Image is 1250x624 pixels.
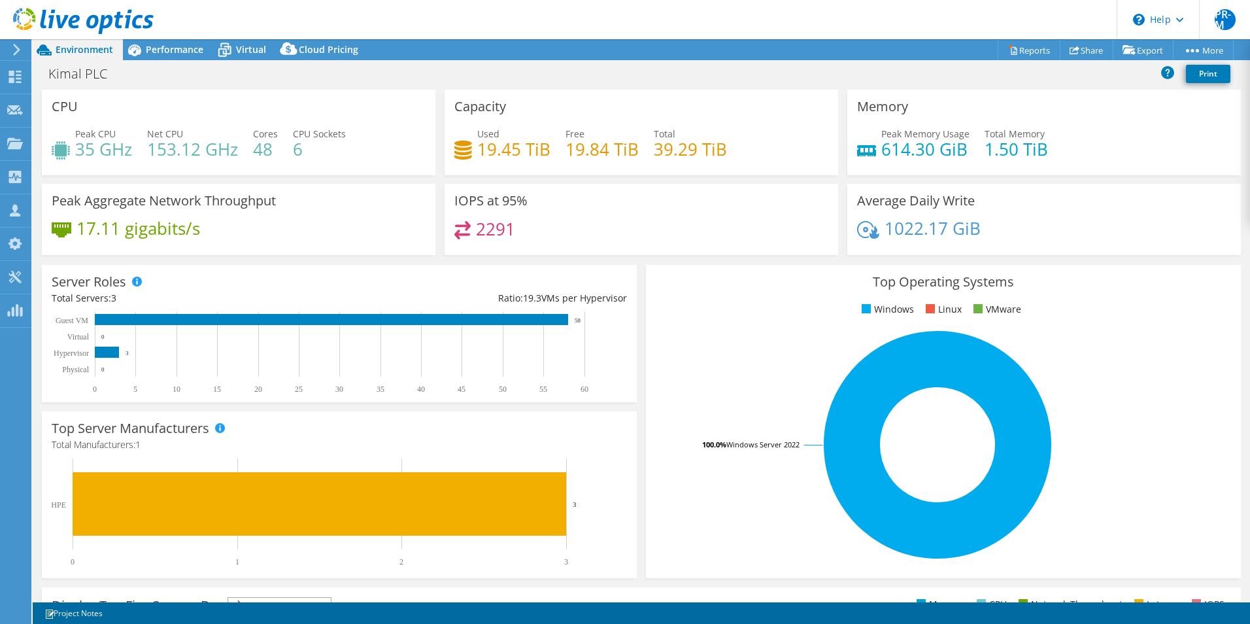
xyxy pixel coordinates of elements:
a: Reports [998,40,1060,60]
h3: Capacity [454,99,506,114]
span: Performance [146,43,203,56]
text: 58 [575,317,581,324]
h3: Memory [857,99,908,114]
text: 1 [235,557,239,566]
span: 19.3 [523,292,541,304]
h1: Kimal PLC [42,67,127,81]
text: 10 [173,385,180,394]
h4: 39.29 TiB [654,142,727,156]
text: 30 [335,385,343,394]
span: Total Memory [985,128,1045,140]
text: 60 [581,385,588,394]
h3: CPU [52,99,78,114]
span: Peak CPU [75,128,116,140]
text: HPE [51,500,66,510]
span: CPU Sockets [293,128,346,140]
text: 3 [564,557,568,566]
text: Hypervisor [54,349,89,358]
a: More [1173,40,1234,60]
text: 35 [377,385,384,394]
li: IOPS [1189,597,1225,612]
span: IOPS [228,598,331,614]
h3: Peak Aggregate Network Throughput [52,194,276,208]
h4: 1.50 TiB [985,142,1048,156]
text: Physical [62,365,89,374]
span: 1 [135,438,141,451]
li: Linux [922,302,962,317]
tspan: 100.0% [702,440,726,449]
span: Cloud Pricing [299,43,358,56]
span: Used [477,128,499,140]
span: Free [566,128,584,140]
text: 55 [539,385,547,394]
h4: Total Manufacturers: [52,438,627,452]
h4: 6 [293,142,346,156]
span: Environment [56,43,113,56]
li: CPU [973,597,1007,612]
h3: Top Server Manufacturers [52,421,209,436]
div: Ratio: VMs per Hypervisor [339,291,627,305]
h4: 19.45 TiB [477,142,550,156]
h4: 48 [253,142,278,156]
text: 15 [213,385,221,394]
h3: IOPS at 95% [454,194,528,208]
text: 0 [93,385,97,394]
a: Project Notes [35,605,112,621]
span: Peak Memory Usage [881,128,970,140]
text: 20 [254,385,262,394]
h3: Server Roles [52,275,126,289]
h4: 35 GHz [75,142,132,156]
div: Total Servers: [52,291,339,305]
li: Windows [858,302,914,317]
h4: 1022.17 GiB [885,221,981,235]
text: Virtual [67,332,90,341]
span: Total [654,128,675,140]
text: 2 [399,557,403,566]
a: Print [1186,65,1230,83]
text: 50 [499,385,507,394]
span: Virtual [236,43,266,56]
span: Net CPU [147,128,183,140]
text: 0 [101,366,105,373]
text: 40 [417,385,425,394]
a: Export [1113,40,1174,60]
a: Share [1060,40,1113,60]
text: 5 [133,385,137,394]
text: 3 [573,500,577,508]
h4: 614.30 GiB [881,142,970,156]
li: Latency [1131,597,1180,612]
text: 0 [71,557,75,566]
svg: \n [1133,14,1145,26]
span: Cores [253,128,278,140]
text: 0 [101,334,105,340]
li: Memory [913,597,965,612]
span: PR-M [1215,9,1236,30]
tspan: Windows Server 2022 [726,440,800,449]
h4: 2291 [476,222,515,236]
text: 25 [295,385,303,394]
span: 3 [111,292,116,304]
h4: 153.12 GHz [147,142,238,156]
text: 45 [458,385,465,394]
text: Guest VM [56,316,88,325]
h4: 17.11 gigabits/s [76,221,200,235]
text: 3 [126,350,129,356]
h3: Average Daily Write [857,194,975,208]
h3: Top Operating Systems [656,275,1231,289]
li: Network Throughput [1015,597,1123,612]
h4: 19.84 TiB [566,142,639,156]
li: VMware [970,302,1021,317]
